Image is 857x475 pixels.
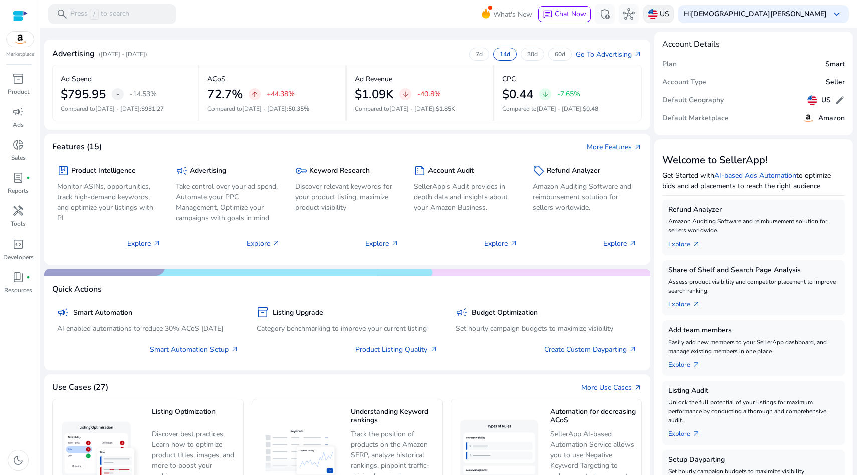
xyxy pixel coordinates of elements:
h5: Keyword Research [309,167,370,175]
h4: Advertising [52,49,95,59]
span: chat [543,10,553,20]
span: [DATE] - [DATE] [95,105,140,113]
span: dark_mode [12,454,24,466]
h4: Features (15) [52,142,102,152]
h5: Account Type [662,78,706,87]
p: Easily add new members to your SellerApp dashboard, and manage existing members in one place [668,338,839,356]
h5: Account Audit [428,167,474,175]
p: CPC [502,74,516,84]
span: fiber_manual_record [26,275,30,279]
p: 60d [555,50,565,58]
h5: Listing Upgrade [273,309,323,317]
h5: Advertising [190,167,226,175]
img: us.svg [807,95,817,105]
span: [DATE] - [DATE] [242,105,287,113]
h5: Add team members [668,326,839,335]
span: key [295,165,307,177]
span: search [56,8,68,20]
span: arrow_outward [634,143,642,151]
span: What's New [493,6,532,23]
p: Explore [603,238,637,249]
h5: Share of Shelf and Search Page Analysis [668,266,839,275]
h5: Setup Dayparting [668,456,839,464]
span: book_4 [12,271,24,283]
a: Explorearrow_outward [668,295,708,309]
h4: Account Details [662,40,720,49]
h5: Budget Optimization [472,309,538,317]
h2: $1.09K [355,87,393,102]
span: Chat Now [555,9,586,19]
p: ACoS [207,74,226,84]
p: US [660,5,669,23]
p: Discover relevant keywords for your product listing, maximize product visibility [295,181,399,213]
span: sell [533,165,545,177]
span: arrow_outward [634,384,642,392]
span: campaign [57,306,69,318]
a: More Featuresarrow_outward [587,142,642,152]
span: campaign [456,306,468,318]
p: Category benchmarking to improve your current listing [257,323,438,334]
h5: Listing Optimization [152,408,238,425]
span: arrow_outward [692,240,700,248]
p: -14.53% [130,91,157,98]
span: handyman [12,205,24,217]
span: arrow_downward [541,90,549,98]
p: -40.8% [417,91,441,98]
a: Product Listing Quality [355,344,438,355]
p: Take control over your ad spend, Automate your PPC Management, Optimize your campaigns with goals... [176,181,280,223]
p: Marketplace [6,51,34,58]
span: hub [623,8,635,20]
a: Go To Advertisingarrow_outward [576,49,642,60]
span: arrow_outward [692,361,700,369]
span: package [57,165,69,177]
span: arrow_outward [629,239,637,247]
span: arrow_upward [251,90,259,98]
a: Explorearrow_outward [668,356,708,370]
p: +44.38% [267,91,295,98]
span: $931.27 [141,105,164,113]
span: arrow_outward [629,345,637,353]
span: / [90,9,99,20]
p: AI enabled automations to reduce 30% ACoS [DATE] [57,323,239,334]
p: Hi [684,11,827,18]
a: Explorearrow_outward [668,235,708,249]
p: Compared to : [502,104,633,113]
button: hub [619,4,639,24]
h4: Quick Actions [52,285,102,294]
h2: 72.7% [207,87,243,102]
p: Explore [127,238,161,249]
h5: Product Intelligence [71,167,136,175]
p: 30d [527,50,538,58]
a: More Use Casesarrow_outward [581,382,642,393]
h5: Amazon [818,114,845,123]
span: $0.48 [583,105,598,113]
h5: Seller [826,78,845,87]
p: Product [8,87,29,96]
p: Explore [365,238,399,249]
h5: Smart Automation [73,309,132,317]
p: ([DATE] - [DATE]) [99,50,147,59]
p: Ad Spend [61,74,92,84]
p: 14d [500,50,510,58]
p: Compared to : [355,104,485,113]
h5: Automation for decreasing ACoS [550,408,636,425]
span: - [116,88,120,100]
p: Amazon Auditing Software and reimbursement solution for sellers worldwide. [533,181,636,213]
span: fiber_manual_record [26,176,30,180]
span: 50.35% [288,105,309,113]
span: [DATE] - [DATE] [537,105,581,113]
img: us.svg [648,9,658,19]
h5: Default Geography [662,96,724,105]
a: Explorearrow_outward [668,425,708,439]
p: Compared to : [61,104,190,113]
span: arrow_outward [634,50,642,58]
h5: Default Marketplace [662,114,729,123]
p: Explore [484,238,518,249]
p: Resources [4,286,32,295]
p: Tools [11,219,26,228]
span: lab_profile [12,172,24,184]
h5: Plan [662,60,677,69]
h5: Understanding Keyword rankings [351,408,437,425]
p: Sales [11,153,26,162]
span: summarize [414,165,426,177]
